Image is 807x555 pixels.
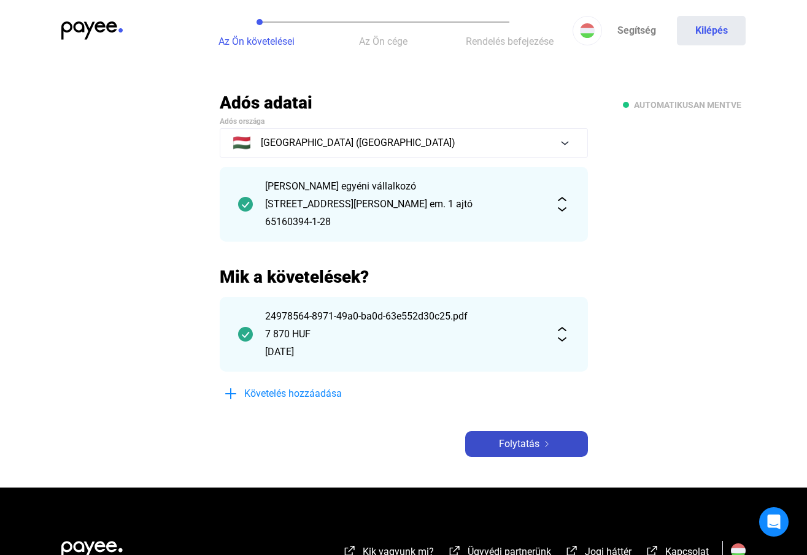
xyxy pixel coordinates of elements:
[218,36,295,47] span: Az Ön követelései
[759,507,789,537] div: Open Intercom Messenger
[238,327,253,342] img: checkmark-darker-green-circle
[233,136,251,150] span: 🇭🇺
[466,36,554,47] span: Rendelés befejezése
[220,266,588,288] h2: Mik a követelések?
[265,309,543,324] div: 24978564-8971-49a0-ba0d-63e552d30c25.pdf
[499,437,539,451] span: Folytatás
[555,197,570,212] img: expand
[677,16,746,45] button: Kilépés
[465,431,588,457] button: Folytatásarrow-right-white
[220,381,404,407] button: plus-blueKövetelés hozzáadása
[244,386,342,401] span: Követelés hozzáadása
[220,128,588,158] button: 🇭🇺[GEOGRAPHIC_DATA] ([GEOGRAPHIC_DATA])
[359,36,407,47] span: Az Ön cége
[539,441,554,447] img: arrow-right-white
[223,386,238,401] img: plus-blue
[261,136,455,150] span: [GEOGRAPHIC_DATA] ([GEOGRAPHIC_DATA])
[555,327,570,342] img: expand
[602,16,671,45] a: Segítség
[265,179,543,194] div: [PERSON_NAME] egyéni vállalkozó
[265,215,543,229] div: 65160394-1-28
[265,345,543,359] div: [DATE]
[238,197,253,212] img: checkmark-darker-green-circle
[573,16,602,45] button: HU
[220,117,264,126] span: Adós országa
[220,92,588,113] h2: Adós adatai
[265,327,543,342] div: 7 870 HUF
[61,21,123,40] img: payee-logo
[265,197,543,212] div: [STREET_ADDRESS][PERSON_NAME] em. 1 ajtó
[580,23,595,38] img: HU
